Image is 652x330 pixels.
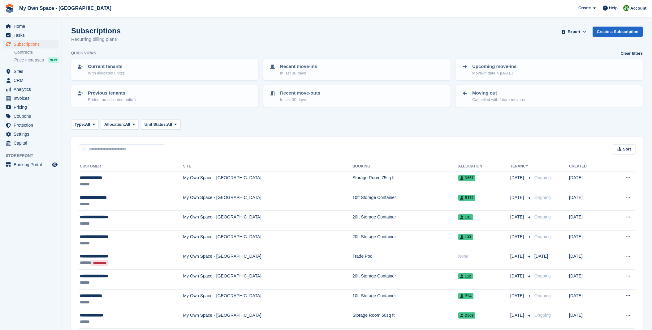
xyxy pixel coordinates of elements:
[14,94,51,103] span: Invoices
[578,5,591,11] span: Create
[5,4,14,13] img: stora-icon-8386f47178a22dfd0bd8f6a31ec36ba5ce8667c1dd55bd0f319d3a0aa187defe.svg
[3,103,58,112] a: menu
[14,112,51,121] span: Coupons
[534,254,548,259] span: [DATE]
[14,130,51,138] span: Settings
[3,22,58,31] a: menu
[609,5,618,11] span: Help
[72,59,258,80] a: Current tenants With allocated unit(s)
[569,230,607,250] td: [DATE]
[458,162,510,171] th: Allocation
[183,309,352,329] td: My Own Space - [GEOGRAPHIC_DATA]
[264,86,450,106] a: Recent move-outs In last 30 days
[14,121,51,129] span: Protection
[534,214,551,219] span: Ongoing
[510,214,525,220] span: [DATE]
[569,270,607,290] td: [DATE]
[352,162,458,171] th: Booking
[458,293,473,299] span: B94
[71,27,121,35] h1: Subscriptions
[458,175,476,181] span: D657
[593,27,643,37] a: Create a Subscription
[14,103,51,112] span: Pricing
[458,273,473,279] span: L12
[534,195,551,200] span: Ongoing
[620,50,643,57] a: Clear filters
[183,270,352,290] td: My Own Space - [GEOGRAPHIC_DATA]
[71,119,98,129] button: Type: All
[472,70,516,76] p: Move-in date > [DATE]
[510,253,525,260] span: [DATE]
[623,146,631,152] span: Sort
[71,50,96,56] h6: Quick views
[352,289,458,309] td: 10ft Storage Container
[183,230,352,250] td: My Own Space - [GEOGRAPHIC_DATA]
[72,86,258,106] a: Previous tenants Ended, no allocated unit(s)
[14,139,51,147] span: Capital
[183,211,352,231] td: My Own Space - [GEOGRAPHIC_DATA]
[85,121,90,128] span: All
[630,5,646,11] span: Account
[568,29,580,35] span: Export
[17,3,114,13] a: My Own Space - [GEOGRAPHIC_DATA]
[472,90,528,97] p: Moving out
[534,293,551,298] span: Ongoing
[569,309,607,329] td: [DATE]
[352,270,458,290] td: 20ft Storage Container
[458,214,473,220] span: L31
[48,57,58,63] div: NEW
[510,194,525,201] span: [DATE]
[569,191,607,211] td: [DATE]
[472,97,528,103] p: Cancelled with future move-out
[183,289,352,309] td: My Own Space - [GEOGRAPHIC_DATA]
[264,59,450,80] a: Recent move-ins In last 30 days
[352,211,458,231] td: 20ft Storage Container
[458,253,510,260] div: None
[510,162,532,171] th: Tenancy
[280,90,320,97] p: Recent move-outs
[352,230,458,250] td: 20ft Storage Container
[458,312,476,319] span: D509
[183,171,352,191] td: My Own Space - [GEOGRAPHIC_DATA]
[569,211,607,231] td: [DATE]
[510,312,525,319] span: [DATE]
[104,121,125,128] span: Allocation:
[280,70,317,76] p: In last 30 days
[6,153,62,159] span: Storefront
[183,250,352,270] td: My Own Space - [GEOGRAPHIC_DATA]
[14,49,58,55] a: Contracts
[14,85,51,94] span: Analytics
[167,121,172,128] span: All
[125,121,130,128] span: All
[280,97,320,103] p: In last 30 days
[534,175,551,180] span: Ongoing
[51,161,58,168] a: Preview store
[458,195,476,201] span: B174
[280,63,317,70] p: Recent move-ins
[510,175,525,181] span: [DATE]
[534,234,551,239] span: Ongoing
[14,40,51,49] span: Subscriptions
[88,63,125,70] p: Current tenants
[71,36,121,43] p: Recurring billing plans
[3,67,58,76] a: menu
[88,97,136,103] p: Ended, no allocated unit(s)
[560,27,588,37] button: Export
[145,121,167,128] span: Unit Status:
[3,130,58,138] a: menu
[14,57,44,63] span: Price increases
[352,309,458,329] td: Storage Room 50sq ft
[14,76,51,85] span: CRM
[14,160,51,169] span: Booking Portal
[510,273,525,279] span: [DATE]
[534,273,551,278] span: Ongoing
[3,85,58,94] a: menu
[352,250,458,270] td: Trade Pod
[14,31,51,40] span: Tasks
[3,112,58,121] a: menu
[101,119,139,129] button: Allocation: All
[472,63,516,70] p: Upcoming move-ins
[3,94,58,103] a: menu
[88,90,136,97] p: Previous tenants
[141,119,180,129] button: Unit Status: All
